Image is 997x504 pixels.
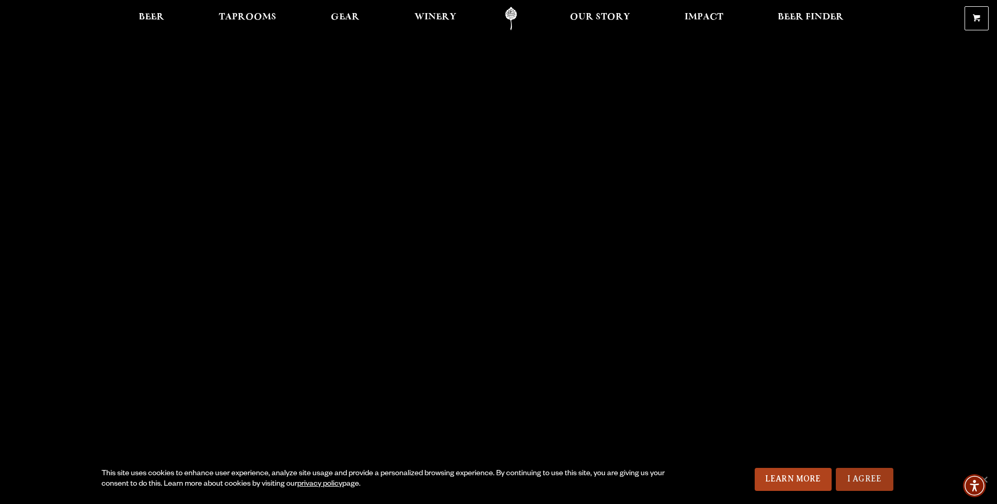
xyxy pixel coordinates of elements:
a: I Agree [836,468,893,491]
a: privacy policy [297,480,342,489]
a: Gear [324,7,366,30]
div: Accessibility Menu [963,474,986,497]
a: Our Story [563,7,637,30]
div: This site uses cookies to enhance user experience, analyze site usage and provide a personalized ... [102,469,668,490]
span: Our Story [570,13,630,21]
a: Odell Home [491,7,531,30]
a: Beer Finder [771,7,850,30]
span: Impact [685,13,723,21]
span: Beer Finder [778,13,844,21]
span: Taprooms [219,13,276,21]
span: Gear [331,13,360,21]
a: Learn More [755,468,832,491]
span: Winery [415,13,456,21]
a: Impact [678,7,730,30]
span: Beer [139,13,164,21]
a: Beer [132,7,171,30]
a: Taprooms [212,7,283,30]
a: Winery [408,7,463,30]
